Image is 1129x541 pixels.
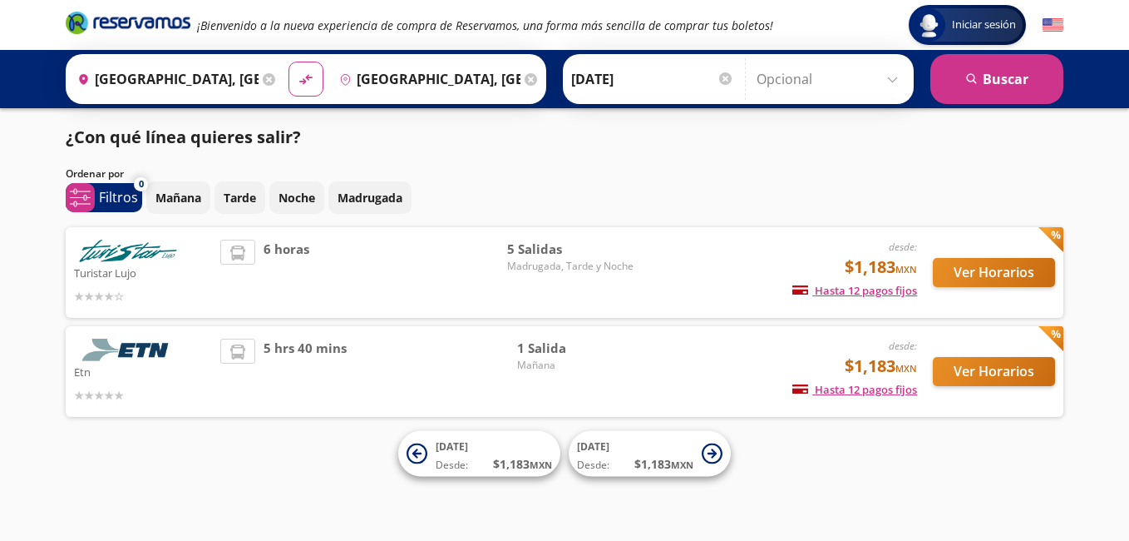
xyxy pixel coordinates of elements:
button: Mañana [146,181,210,214]
small: MXN [530,459,552,471]
input: Opcional [757,58,905,100]
span: Desde: [577,458,609,473]
span: Madrugada, Tarde y Noche [507,259,634,274]
em: ¡Bienvenido a la nueva experiencia de compra de Reservamos, una forma más sencilla de comprar tus... [197,17,773,33]
span: 1 Salida [517,339,634,358]
span: $1,183 [845,354,917,379]
input: Elegir Fecha [571,58,734,100]
span: Desde: [436,458,468,473]
span: $ 1,183 [634,455,693,473]
button: 0Filtros [66,183,142,212]
p: Noche [279,189,315,206]
span: 6 horas [264,240,309,305]
img: Etn [74,339,182,361]
p: Tarde [224,189,256,206]
p: Ordenar por [66,166,124,181]
p: ¿Con qué línea quieres salir? [66,125,301,150]
span: Hasta 12 pagos fijos [792,382,917,397]
small: MXN [895,263,917,275]
small: MXN [895,362,917,375]
span: Hasta 12 pagos fijos [792,283,917,298]
input: Buscar Origen [71,58,259,100]
button: English [1043,15,1063,36]
input: Buscar Destino [333,58,520,100]
span: Iniciar sesión [945,17,1023,33]
button: Buscar [930,54,1063,104]
button: Ver Horarios [933,357,1055,386]
p: Mañana [155,189,201,206]
img: Turistar Lujo [74,240,182,262]
span: 5 Salidas [507,240,634,259]
span: Mañana [517,358,634,373]
span: [DATE] [436,439,468,454]
span: 0 [139,177,144,191]
button: Noche [269,181,324,214]
p: Turistar Lujo [74,262,212,282]
button: Tarde [214,181,265,214]
button: [DATE]Desde:$1,183MXN [569,431,731,477]
em: desde: [889,339,917,353]
p: Madrugada [338,189,402,206]
button: [DATE]Desde:$1,183MXN [398,431,560,477]
p: Etn [74,361,212,381]
button: Ver Horarios [933,258,1055,287]
span: [DATE] [577,439,609,454]
small: MXN [671,459,693,471]
p: Filtros [99,187,138,207]
a: Brand Logo [66,10,190,40]
em: desde: [889,240,917,254]
span: $ 1,183 [493,455,552,473]
span: 5 hrs 40 mins [264,339,347,405]
i: Brand Logo [66,10,190,35]
button: Madrugada [328,181,412,214]
span: $1,183 [845,255,917,280]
